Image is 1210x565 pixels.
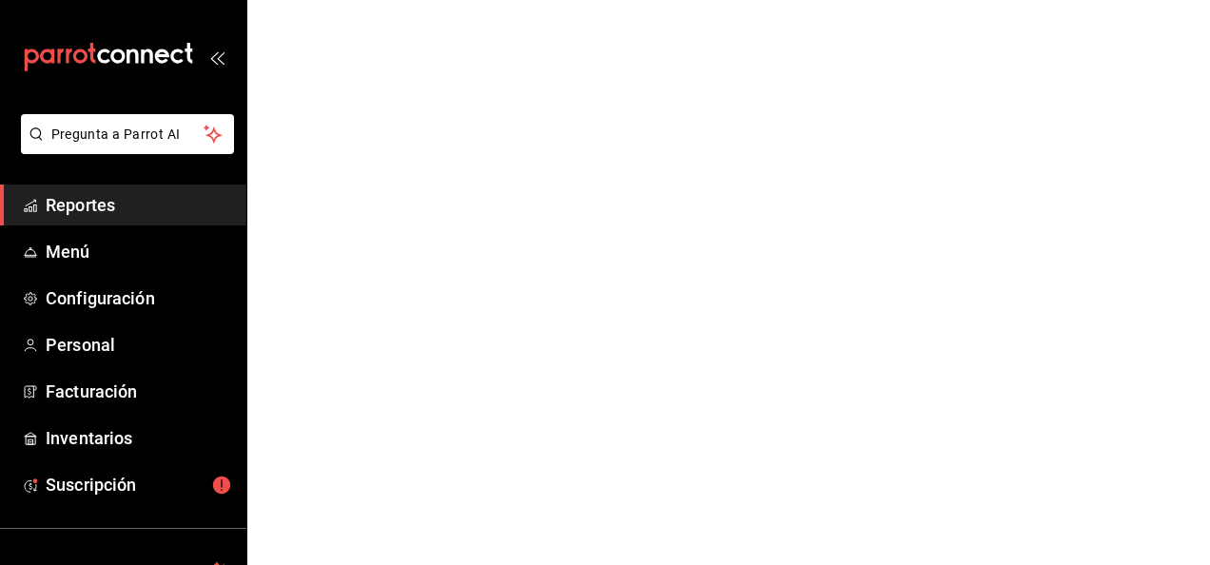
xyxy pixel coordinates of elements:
[46,239,231,264] span: Menú
[46,285,231,311] span: Configuración
[21,114,234,154] button: Pregunta a Parrot AI
[46,332,231,358] span: Personal
[209,49,224,65] button: open_drawer_menu
[46,379,231,404] span: Facturación
[46,472,231,497] span: Suscripción
[51,125,205,145] span: Pregunta a Parrot AI
[13,138,234,158] a: Pregunta a Parrot AI
[46,192,231,218] span: Reportes
[46,425,231,451] span: Inventarios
